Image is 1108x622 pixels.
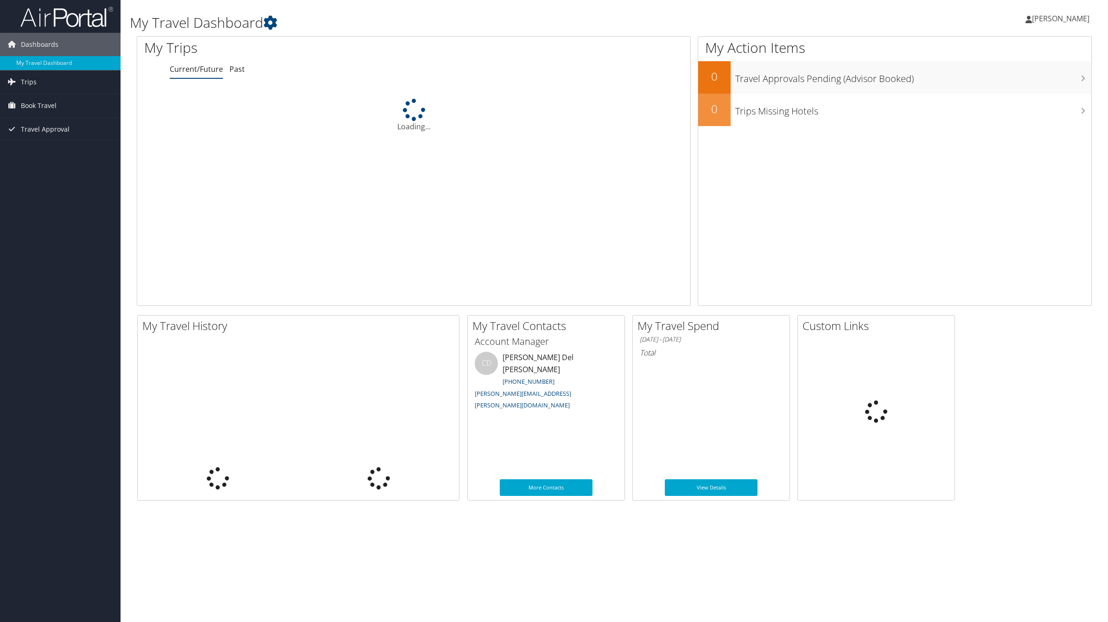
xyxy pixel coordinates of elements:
[698,94,1091,126] a: 0Trips Missing Hotels
[802,318,955,334] h2: Custom Links
[735,100,1091,118] h3: Trips Missing Hotels
[472,318,624,334] h2: My Travel Contacts
[21,118,70,141] span: Travel Approval
[503,377,554,386] a: [PHONE_NUMBER]
[698,101,731,117] h2: 0
[665,479,758,496] a: View Details
[735,68,1091,85] h3: Travel Approvals Pending (Advisor Booked)
[475,335,618,348] h3: Account Manager
[144,38,453,57] h1: My Trips
[137,99,690,132] div: Loading...
[475,389,571,410] a: [PERSON_NAME][EMAIL_ADDRESS][PERSON_NAME][DOMAIN_NAME]
[1025,5,1099,32] a: [PERSON_NAME]
[698,38,1091,57] h1: My Action Items
[170,64,223,74] a: Current/Future
[640,348,783,358] h6: Total
[640,335,783,344] h6: [DATE] - [DATE]
[637,318,790,334] h2: My Travel Spend
[1032,13,1089,24] span: [PERSON_NAME]
[20,6,113,28] img: airportal-logo.png
[21,70,37,94] span: Trips
[21,94,57,117] span: Book Travel
[130,13,776,32] h1: My Travel Dashboard
[470,352,622,413] li: [PERSON_NAME] Del [PERSON_NAME]
[21,33,58,56] span: Dashboards
[229,64,245,74] a: Past
[475,352,498,375] div: CD
[698,69,731,84] h2: 0
[500,479,592,496] a: More Contacts
[142,318,459,334] h2: My Travel History
[698,61,1091,94] a: 0Travel Approvals Pending (Advisor Booked)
